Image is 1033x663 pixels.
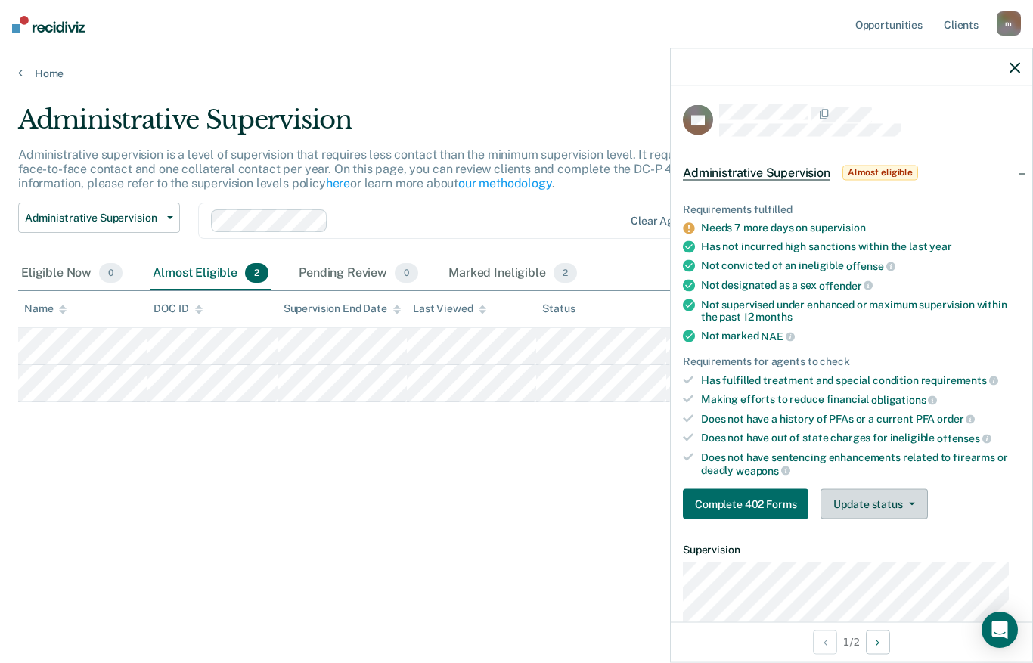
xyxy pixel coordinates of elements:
[542,302,575,315] div: Status
[150,257,271,290] div: Almost Eligible
[701,279,1020,293] div: Not designated as a sex
[846,260,895,272] span: offense
[866,630,890,654] button: Next Opportunity
[12,16,85,33] img: Recidiviz
[445,257,580,290] div: Marked Ineligible
[997,11,1021,36] div: m
[701,393,1020,407] div: Making efforts to reduce financial
[25,212,161,225] span: Administrative Supervision
[458,176,552,191] a: our methodology
[755,311,792,323] span: months
[813,630,837,654] button: Previous Opportunity
[296,257,421,290] div: Pending Review
[842,165,918,180] span: Almost eligible
[413,302,486,315] div: Last Viewed
[683,203,1020,215] div: Requirements fulfilled
[921,374,998,386] span: requirements
[554,263,577,283] span: 2
[18,147,771,191] p: Administrative supervision is a level of supervision that requires less contact than the minimum ...
[982,612,1018,648] div: Open Intercom Messenger
[701,298,1020,324] div: Not supervised under enhanced or maximum supervision within the past 12
[701,240,1020,253] div: Has not incurred high sanctions within the last
[701,451,1020,477] div: Does not have sentencing enhancements related to firearms or deadly
[18,104,793,147] div: Administrative Supervision
[819,279,873,291] span: offender
[284,302,401,315] div: Supervision End Date
[701,222,1020,234] div: Needs 7 more days on supervision
[736,464,790,476] span: weapons
[871,394,937,406] span: obligations
[701,373,1020,387] div: Has fulfilled treatment and special condition
[395,263,418,283] span: 0
[683,489,808,519] button: Complete 402 Forms
[671,148,1032,197] div: Administrative SupervisionAlmost eligible
[671,621,1032,661] div: 1 / 2
[821,489,927,519] button: Update status
[761,330,794,342] span: NAE
[24,302,67,315] div: Name
[18,67,1015,80] a: Home
[154,302,202,315] div: DOC ID
[99,263,123,283] span: 0
[937,432,991,445] span: offenses
[245,263,268,283] span: 2
[701,412,1020,426] div: Does not have a history of PFAs or a current PFA order
[701,259,1020,273] div: Not convicted of an ineligible
[631,215,695,228] div: Clear agents
[683,489,814,519] a: Navigate to form link
[683,355,1020,367] div: Requirements for agents to check
[929,240,951,252] span: year
[701,330,1020,343] div: Not marked
[683,165,830,180] span: Administrative Supervision
[18,257,126,290] div: Eligible Now
[701,432,1020,445] div: Does not have out of state charges for ineligible
[326,176,350,191] a: here
[683,544,1020,556] dt: Supervision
